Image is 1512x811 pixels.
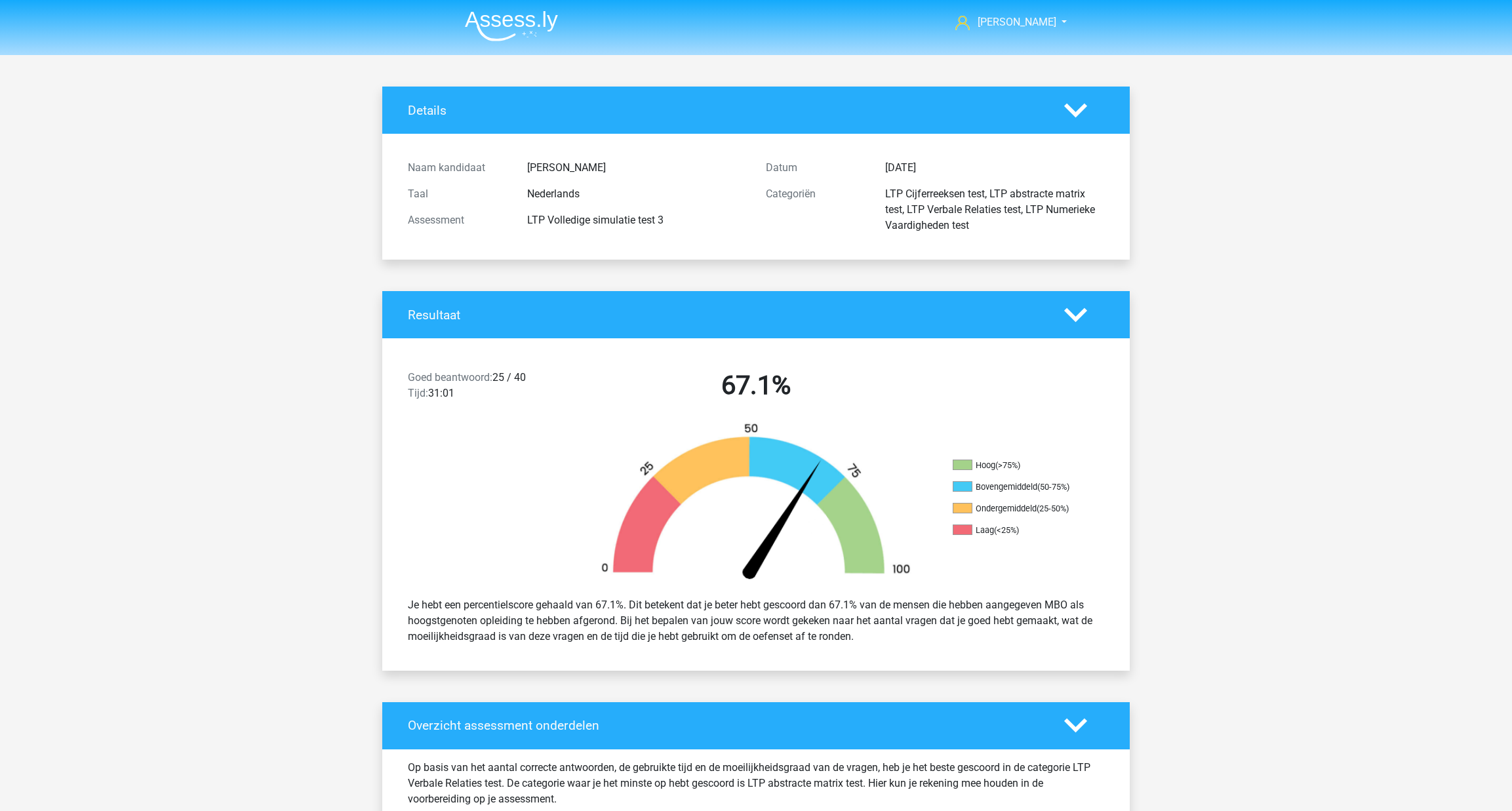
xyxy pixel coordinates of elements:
[995,460,1020,470] div: (>75%)
[953,460,1084,471] li: Hoog
[587,370,925,401] h2: 67.1%
[517,186,756,202] div: Nederlands
[756,160,875,176] div: Datum
[978,16,1056,28] span: [PERSON_NAME]
[953,524,1084,536] li: Laag
[579,422,933,587] img: 67.07803f250727.png
[875,186,1114,233] div: LTP Cijferreeksen test, LTP abstracte matrix test, LTP Verbale Relaties test, LTP Numerieke Vaard...
[398,760,1114,807] div: Op basis van het aantal correcte antwoorden, de gebruikte tijd en de moeilijkheidsgraad van de vr...
[398,370,577,406] div: 25 / 40 31:01
[756,186,875,233] div: Categoriën
[408,718,1044,733] h4: Overzicht assessment onderdelen
[465,10,558,41] img: Assessly
[398,160,517,176] div: Naam kandidaat
[408,103,1044,118] h4: Details
[517,212,756,228] div: LTP Volledige simulatie test 3
[517,160,756,176] div: [PERSON_NAME]
[398,592,1114,650] div: Je hebt een percentielscore gehaald van 67.1%. Dit betekent dat je beter hebt gescoord dan 67.1% ...
[398,186,517,202] div: Taal
[875,160,1114,176] div: [DATE]
[953,503,1084,515] li: Ondergemiddeld
[994,525,1019,535] div: (<25%)
[1037,482,1069,492] div: (50-75%)
[408,307,1044,323] h4: Resultaat
[398,212,517,228] div: Assessment
[1037,504,1069,513] div: (25-50%)
[408,387,428,399] span: Tijd:
[953,481,1084,493] li: Bovengemiddeld
[950,14,1058,30] a: [PERSON_NAME]
[408,371,492,384] span: Goed beantwoord:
